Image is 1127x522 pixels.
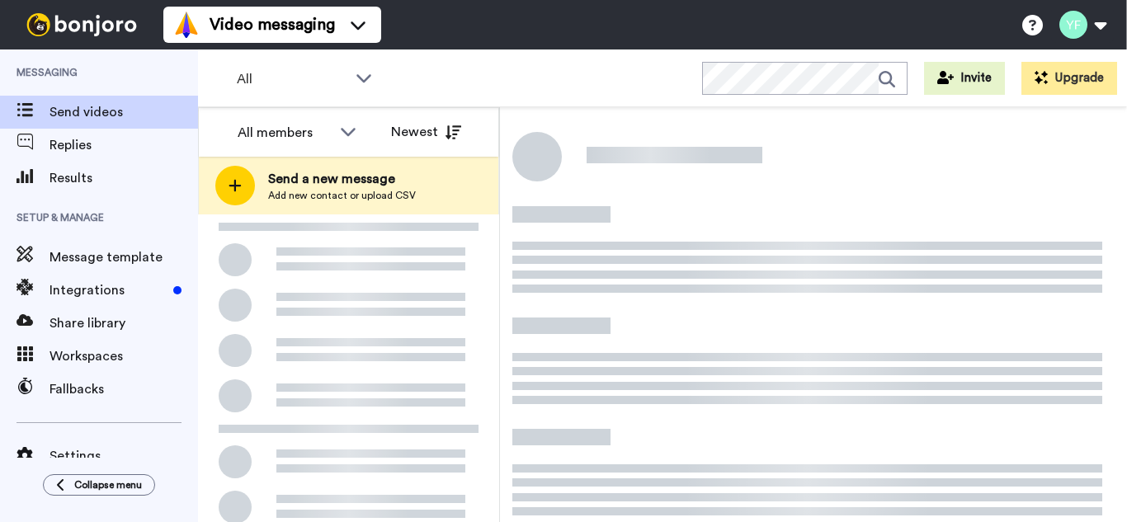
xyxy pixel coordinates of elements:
[1021,62,1117,95] button: Upgrade
[50,135,198,155] span: Replies
[50,446,198,466] span: Settings
[379,115,474,148] button: Newest
[237,69,347,89] span: All
[20,13,144,36] img: bj-logo-header-white.svg
[268,169,416,189] span: Send a new message
[50,313,198,333] span: Share library
[50,346,198,366] span: Workspaces
[173,12,200,38] img: vm-color.svg
[238,123,332,143] div: All members
[50,247,198,267] span: Message template
[50,168,198,188] span: Results
[50,102,198,122] span: Send videos
[43,474,155,496] button: Collapse menu
[268,189,416,202] span: Add new contact or upload CSV
[924,62,1005,95] button: Invite
[50,280,167,300] span: Integrations
[50,379,198,399] span: Fallbacks
[210,13,335,36] span: Video messaging
[74,478,142,491] span: Collapse menu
